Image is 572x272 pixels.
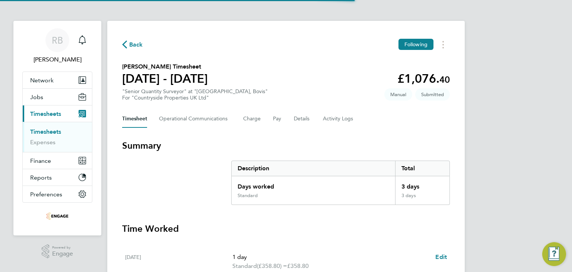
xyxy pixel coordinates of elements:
[404,41,428,48] span: Following
[122,140,450,152] h3: Summary
[294,110,311,128] button: Details
[398,39,433,50] button: Following
[22,55,92,64] span: Ryan Barnett
[395,161,449,176] div: Total
[30,191,62,198] span: Preferences
[52,251,73,257] span: Engage
[397,72,450,86] app-decimal: £1,076.
[395,193,449,205] div: 3 days
[122,40,143,49] button: Back
[23,169,92,186] button: Reports
[46,210,69,222] img: footprintrecruitment-logo-retina.png
[125,253,232,271] div: [DATE]
[13,21,101,235] nav: Main navigation
[232,253,429,262] p: 1 day
[159,110,231,128] button: Operational Communications
[257,262,287,269] span: (£358.80) =
[22,210,92,222] a: Go to home page
[122,95,268,101] div: For "Countryside Properties UK Ltd"
[384,88,412,101] span: This timesheet was manually created.
[232,262,257,271] span: Standard
[542,242,566,266] button: Engage Resource Center
[231,161,450,205] div: Summary
[435,253,447,262] a: Edit
[435,253,447,260] span: Edit
[122,110,147,128] button: Timesheet
[232,161,395,176] div: Description
[23,72,92,88] button: Network
[42,244,73,259] a: Powered byEngage
[439,74,450,85] span: 40
[23,152,92,169] button: Finance
[30,157,51,164] span: Finance
[52,35,63,45] span: RB
[23,186,92,202] button: Preferences
[30,139,55,146] a: Expenses
[122,88,268,101] div: "Senior Quantity Surveyor" at "[GEOGRAPHIC_DATA], Bovis"
[23,122,92,152] div: Timesheets
[30,128,61,135] a: Timesheets
[273,110,282,128] button: Pay
[22,28,92,64] a: RB[PERSON_NAME]
[52,244,73,251] span: Powered by
[30,94,43,101] span: Jobs
[232,176,395,193] div: Days worked
[243,110,261,128] button: Charge
[238,193,258,199] div: Standard
[30,77,54,84] span: Network
[395,176,449,193] div: 3 days
[30,174,52,181] span: Reports
[30,110,61,117] span: Timesheets
[122,223,450,235] h3: Time Worked
[436,39,450,50] button: Timesheets Menu
[415,88,450,101] span: This timesheet is Submitted.
[287,262,309,269] span: £358.80
[122,62,208,71] h2: [PERSON_NAME] Timesheet
[323,110,354,128] button: Activity Logs
[23,105,92,122] button: Timesheets
[122,71,208,86] h1: [DATE] - [DATE]
[129,40,143,49] span: Back
[23,89,92,105] button: Jobs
